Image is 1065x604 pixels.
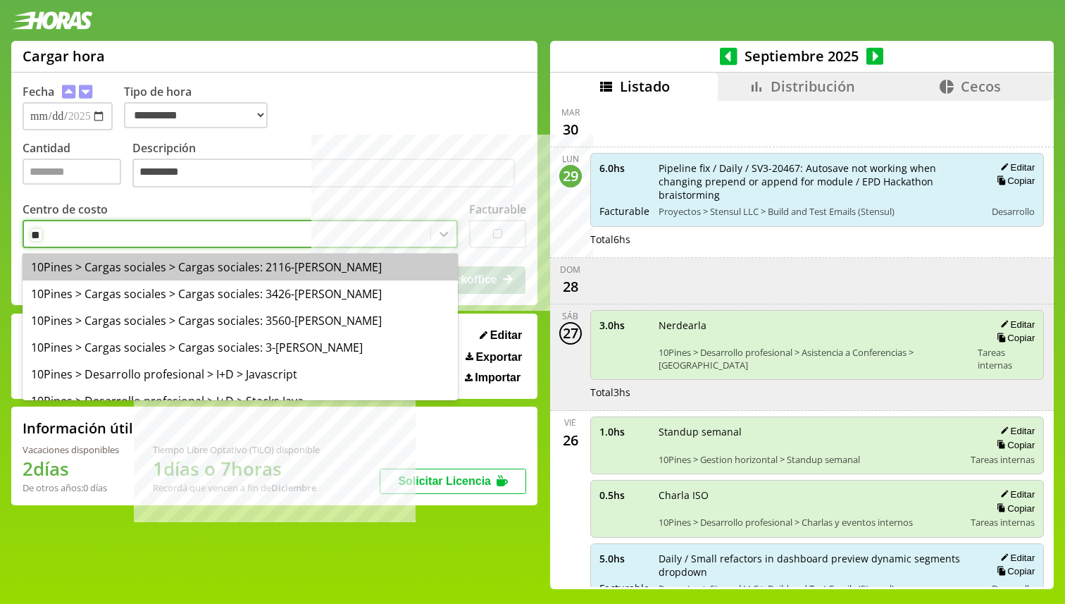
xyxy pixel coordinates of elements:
[599,425,649,438] span: 1.0 hs
[23,456,119,481] h1: 2 días
[132,159,515,188] textarea: Descripción
[659,319,969,332] span: Nerdearla
[153,481,320,494] div: Recordá que vencen a fin de
[562,153,579,165] div: lun
[475,371,521,384] span: Importar
[659,488,961,502] span: Charla ISO
[599,161,649,175] span: 6.0 hs
[561,106,580,118] div: mar
[659,582,976,595] span: Proyectos > Stensul LLC > Build and Test Emails (Stensul)
[971,453,1035,466] span: Tareas internas
[996,488,1035,500] button: Editar
[992,439,1035,451] button: Copiar
[659,161,976,202] span: Pipeline fix / Daily / SV3-20467: Autosave not working when changing prepend or append for module...
[23,140,132,192] label: Cantidad
[23,47,105,66] h1: Cargar hora
[490,329,522,342] span: Editar
[996,552,1035,564] button: Editar
[590,233,1045,246] div: Total 6 hs
[961,77,1001,96] span: Cecos
[271,481,316,494] b: Diciembre
[737,47,866,66] span: Septiembre 2025
[992,205,1035,218] span: Desarrollo
[124,102,268,128] select: Tipo de hora
[659,346,969,371] span: 10Pines > Desarrollo profesional > Asistencia a Conferencias > [GEOGRAPHIC_DATA]
[23,481,119,494] div: De otros años: 0 días
[599,488,649,502] span: 0.5 hs
[659,453,961,466] span: 10Pines > Gestion horizontal > Standup semanal
[971,516,1035,529] span: Tareas internas
[599,319,649,332] span: 3.0 hs
[599,581,649,595] span: Facturable
[380,469,526,494] button: Solicitar Licencia
[23,334,458,361] div: 10Pines > Cargas sociales > Cargas sociales: 3-[PERSON_NAME]
[153,456,320,481] h1: 1 días o 7 horas
[153,443,320,456] div: Tiempo Libre Optativo (TiLO) disponible
[562,310,578,322] div: sáb
[559,429,582,451] div: 26
[475,328,526,343] button: Editar
[559,276,582,298] div: 28
[23,159,121,185] input: Cantidad
[659,516,961,529] span: 10Pines > Desarrollo profesional > Charlas y eventos internos
[23,388,458,414] div: 10Pines > Desarrollo profesional > I+D > Stacks Java
[398,475,491,487] span: Solicitar Licencia
[461,350,526,364] button: Exportar
[23,361,458,388] div: 10Pines > Desarrollo profesional > I+D > Javascript
[23,419,133,438] h2: Información útil
[550,101,1054,587] div: scrollable content
[659,425,961,438] span: Standup semanal
[11,11,93,30] img: logotipo
[23,443,119,456] div: Vacaciones disponibles
[559,165,582,187] div: 29
[771,77,855,96] span: Distribución
[559,118,582,141] div: 30
[23,281,458,307] div: 10Pines > Cargas sociales > Cargas sociales: 3426-[PERSON_NAME]
[992,565,1035,577] button: Copiar
[560,264,580,276] div: dom
[599,552,649,565] span: 5.0 hs
[620,77,670,96] span: Listado
[23,202,108,217] label: Centro de costo
[132,140,526,192] label: Descripción
[659,205,976,218] span: Proyectos > Stensul LLC > Build and Test Emails (Stensul)
[590,386,1045,399] div: Total 3 hs
[559,322,582,345] div: 27
[992,332,1035,344] button: Copiar
[978,346,1035,371] span: Tareas internas
[996,425,1035,437] button: Editar
[23,307,458,334] div: 10Pines > Cargas sociales > Cargas sociales: 3560-[PERSON_NAME]
[23,84,54,99] label: Fecha
[23,254,458,281] div: 10Pines > Cargas sociales > Cargas sociales: 2116-[PERSON_NAME]
[599,204,649,218] span: Facturable
[659,552,976,579] span: Daily / Small refactors in dashboard preview dynamic segments dropdown
[996,319,1035,331] button: Editar
[475,351,522,364] span: Exportar
[124,84,279,130] label: Tipo de hora
[992,175,1035,187] button: Copiar
[992,582,1035,595] span: Desarrollo
[996,161,1035,173] button: Editar
[992,503,1035,514] button: Copiar
[564,417,576,429] div: vie
[469,202,526,217] label: Facturable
